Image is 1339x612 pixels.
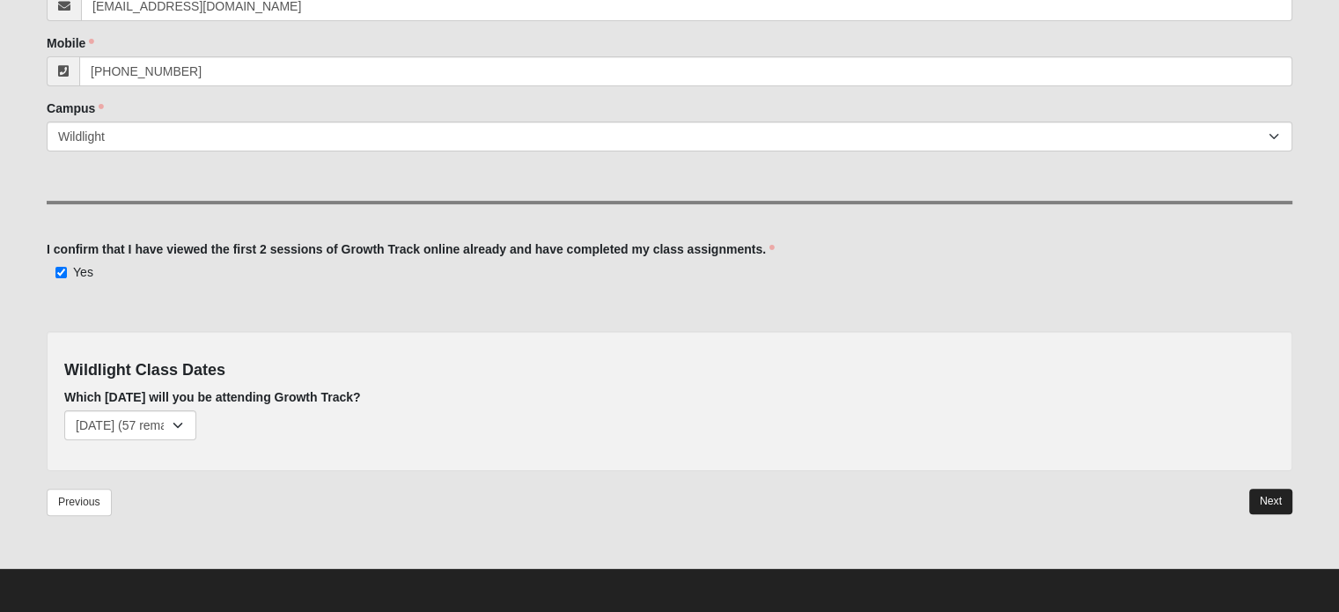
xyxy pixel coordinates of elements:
[1249,489,1292,514] a: Next
[55,267,67,278] input: Yes
[47,240,775,258] label: I confirm that I have viewed the first 2 sessions of Growth Track online already and have complet...
[64,388,361,406] label: Which [DATE] will you be attending Growth Track?
[73,265,93,279] span: Yes
[47,34,94,52] label: Mobile
[47,489,112,516] a: Previous
[47,100,104,117] label: Campus
[64,361,1275,380] h4: Wildlight Class Dates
